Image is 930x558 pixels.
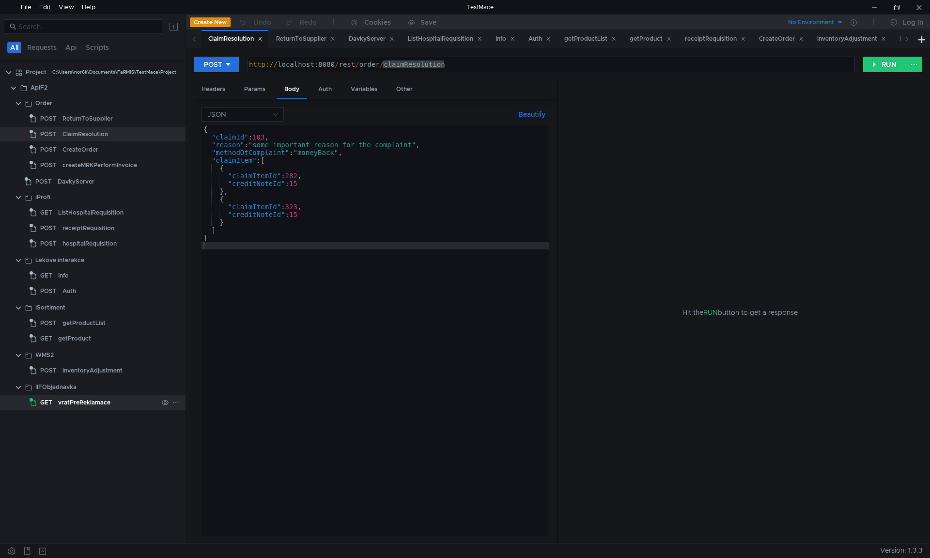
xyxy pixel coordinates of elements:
[420,19,436,26] div: Save
[630,34,671,44] div: getProduct
[7,42,21,53] button: All
[35,253,84,267] div: Lekove interakce
[62,42,80,53] button: Api
[190,17,231,27] button: Create New
[62,284,76,298] div: Auth
[564,34,616,44] div: getProductList
[40,331,52,346] span: GET
[528,34,551,44] div: Auth
[903,16,923,28] div: Log In
[408,34,482,44] div: ListHospitalRequisition
[364,16,391,28] div: Cookies
[40,127,57,141] span: POST
[40,111,57,126] span: POST
[62,363,123,378] div: inventoryAdjustment
[703,308,718,317] span: RUN
[62,158,137,172] div: createMRKPerformInvoice
[58,205,124,220] div: ListHospitalRequisition
[40,284,57,298] span: POST
[388,80,420,98] div: Other
[776,15,844,30] button: No Environment
[40,221,57,235] span: POST
[40,158,57,172] span: POST
[194,80,233,98] div: Headers
[40,205,52,220] span: GET
[31,80,47,95] div: ApiF2
[863,57,906,72] button: RUN
[40,268,52,283] span: GET
[24,42,60,53] button: Requests
[62,127,108,141] div: ClaimResolution
[685,34,745,44] div: receiptRequisition
[496,34,515,44] div: Info
[58,174,94,189] div: DavkyServer
[300,16,317,28] div: Redo
[40,395,52,410] span: GET
[278,15,324,30] button: Redo
[35,96,52,110] div: Order
[40,316,57,330] span: POST
[208,34,263,44] div: ClaimResolution
[788,18,834,27] div: No Environment
[83,42,112,53] button: Scripts
[40,236,57,251] span: POST
[204,59,222,70] div: POST
[880,543,922,558] span: Version: 1.3.3
[35,348,54,362] div: WMS2
[62,111,113,126] div: ReturnToSupplier
[310,80,340,98] div: Auth
[35,300,65,315] div: iSortiment
[62,142,98,157] div: CreateOrder
[52,65,176,79] div: C:\Users\nor6k\Documents\FaRMIS\TestMace\Project
[62,316,106,330] div: getProductList
[18,21,156,32] input: Search...
[40,363,57,378] span: POST
[35,174,52,189] span: POST
[62,221,114,235] div: receiptRequisition
[236,80,273,98] div: Params
[514,108,549,120] button: Beautify
[682,307,798,318] span: Hit the button to get a response
[58,268,69,283] div: Info
[349,34,394,44] div: DavkyServer
[253,16,271,28] div: Undo
[40,142,57,157] span: POST
[58,395,110,410] div: vratPreReklamace
[26,65,46,79] div: Project
[35,380,77,394] div: IIFObjednavka
[58,331,91,346] div: getProduct
[35,190,50,204] div: iProfi
[759,34,804,44] div: CreateOrder
[62,236,117,251] div: hospitalRequisition
[277,80,307,99] div: Body
[343,80,385,98] div: Variables
[276,34,335,44] div: ReturnToSupplier
[231,15,278,30] button: Undo
[194,57,239,72] button: POST
[817,34,886,44] div: inventoryAdjustment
